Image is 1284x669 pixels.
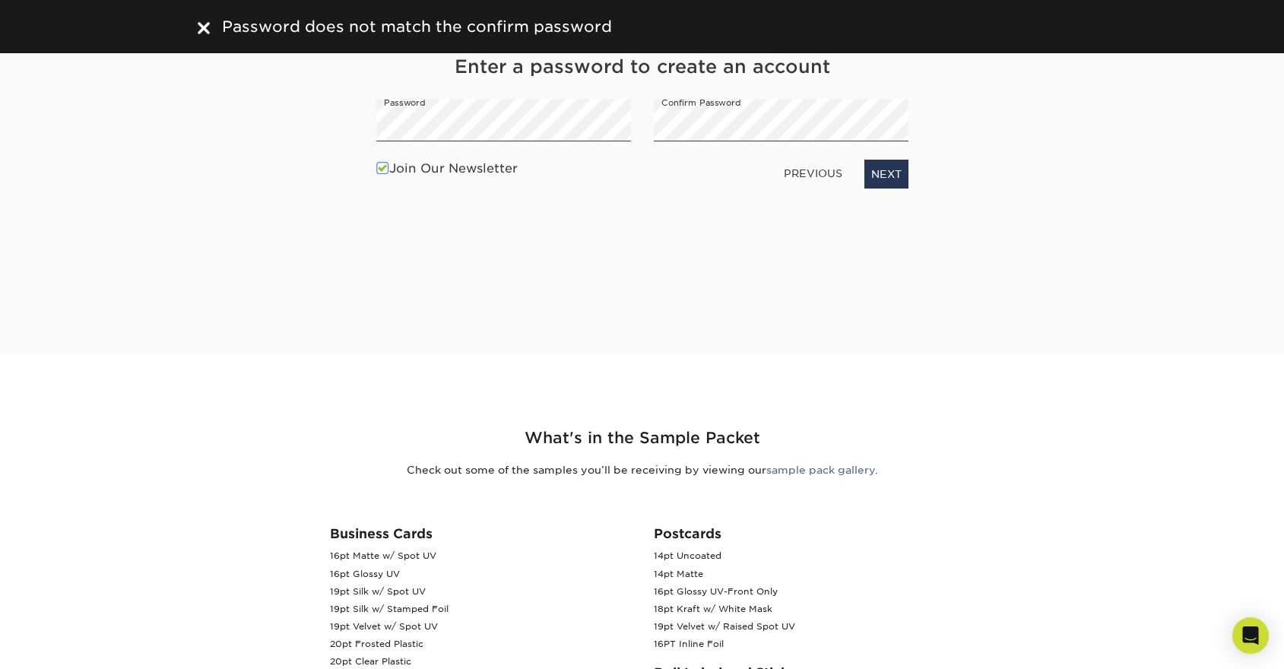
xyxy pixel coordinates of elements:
[864,160,908,189] a: NEXT
[654,526,955,541] h3: Postcards
[1232,617,1269,654] div: Open Intercom Messenger
[198,462,1087,477] p: Check out some of the samples you’ll be receiving by viewing our .
[376,160,518,178] label: Join Our Newsletter
[654,547,955,653] p: 14pt Uncoated 14pt Matte 16pt Glossy UV-Front Only 18pt Kraft w/ White Mask 19pt Velvet w/ Raised...
[766,464,875,476] a: sample pack gallery
[330,526,631,541] h3: Business Cards
[222,17,612,36] span: Password does not match the confirm password
[198,22,210,34] img: close
[778,161,848,185] a: PREVIOUS
[376,53,908,81] h4: Enter a password to create an account
[4,623,129,664] iframe: Google Customer Reviews
[198,426,1087,450] h2: What's in the Sample Packet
